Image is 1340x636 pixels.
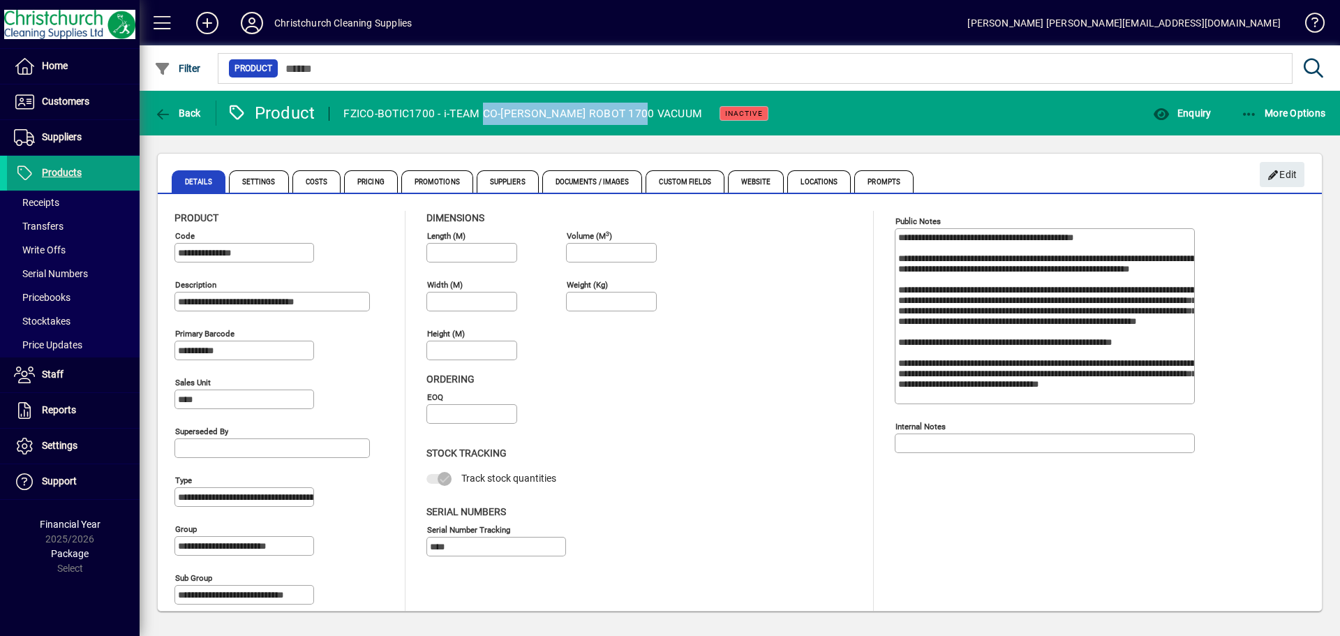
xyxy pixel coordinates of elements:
mat-label: Type [175,475,192,485]
span: Filter [154,63,201,74]
mat-label: Primary barcode [175,329,234,339]
span: Settings [229,170,289,193]
span: Home [42,60,68,71]
span: Back [154,108,201,119]
span: Locations [787,170,851,193]
span: Settings [42,440,77,451]
span: Stock Tracking [426,448,507,459]
button: Filter [151,56,204,81]
span: Products [42,167,82,178]
mat-label: Superseded by [175,427,228,436]
mat-label: EOQ [427,392,443,402]
span: Details [172,170,225,193]
button: More Options [1237,101,1330,126]
div: [PERSON_NAME] [PERSON_NAME][EMAIL_ADDRESS][DOMAIN_NAME] [967,12,1281,34]
a: Pricebooks [7,286,140,309]
span: More Options [1241,108,1326,119]
span: Staff [42,369,64,380]
a: Transfers [7,214,140,238]
mat-label: Group [175,524,197,534]
span: Write Offs [14,244,66,256]
span: Serial Numbers [426,506,506,517]
app-page-header-button: Back [140,101,216,126]
div: Christchurch Cleaning Supplies [274,12,412,34]
mat-label: Volume (m ) [567,231,612,241]
a: Knowledge Base [1295,3,1323,48]
span: Package [51,548,89,559]
div: FZICO-BOTIC1700 - i-TEAM CO-[PERSON_NAME] ROBOT 1700 VACUUM [343,103,702,125]
span: Product [174,212,218,223]
span: Stocktakes [14,316,70,327]
mat-label: Serial Number tracking [427,524,510,534]
span: Inactive [725,109,763,118]
span: Track stock quantities [461,473,556,484]
a: Price Updates [7,333,140,357]
mat-label: Description [175,280,216,290]
a: Stocktakes [7,309,140,333]
button: Enquiry [1149,101,1214,126]
button: Add [185,10,230,36]
span: Customers [42,96,89,107]
a: Customers [7,84,140,119]
a: Suppliers [7,120,140,155]
span: Suppliers [42,131,82,142]
span: Suppliers [477,170,539,193]
mat-label: Width (m) [427,280,463,290]
span: Product [234,61,272,75]
span: Reports [42,404,76,415]
a: Support [7,464,140,499]
a: Write Offs [7,238,140,262]
span: Prompts [854,170,914,193]
span: Pricing [344,170,398,193]
span: Promotions [401,170,473,193]
span: Pricebooks [14,292,70,303]
span: Enquiry [1153,108,1211,119]
a: Home [7,49,140,84]
mat-label: Sales unit [175,378,211,387]
mat-label: Public Notes [895,216,941,226]
mat-label: Height (m) [427,329,465,339]
div: Product [227,102,315,124]
sup: 3 [606,230,609,237]
span: Financial Year [40,519,100,530]
a: Serial Numbers [7,262,140,286]
span: Transfers [14,221,64,232]
a: Reports [7,393,140,428]
span: Price Updates [14,339,82,350]
a: Staff [7,357,140,392]
button: Profile [230,10,274,36]
button: Edit [1260,162,1304,187]
span: Ordering [426,374,475,385]
span: Dimensions [426,212,484,223]
a: Receipts [7,191,140,214]
mat-label: Weight (Kg) [567,280,608,290]
button: Back [151,101,204,126]
span: Website [728,170,784,193]
span: Custom Fields [646,170,724,193]
mat-label: Length (m) [427,231,466,241]
span: Costs [292,170,341,193]
span: Edit [1267,163,1297,186]
span: Serial Numbers [14,268,88,279]
mat-label: Sub group [175,573,212,583]
span: Support [42,475,77,487]
span: Documents / Images [542,170,643,193]
mat-label: Code [175,231,195,241]
span: Receipts [14,197,59,208]
mat-label: Internal Notes [895,422,946,431]
a: Settings [7,429,140,464]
